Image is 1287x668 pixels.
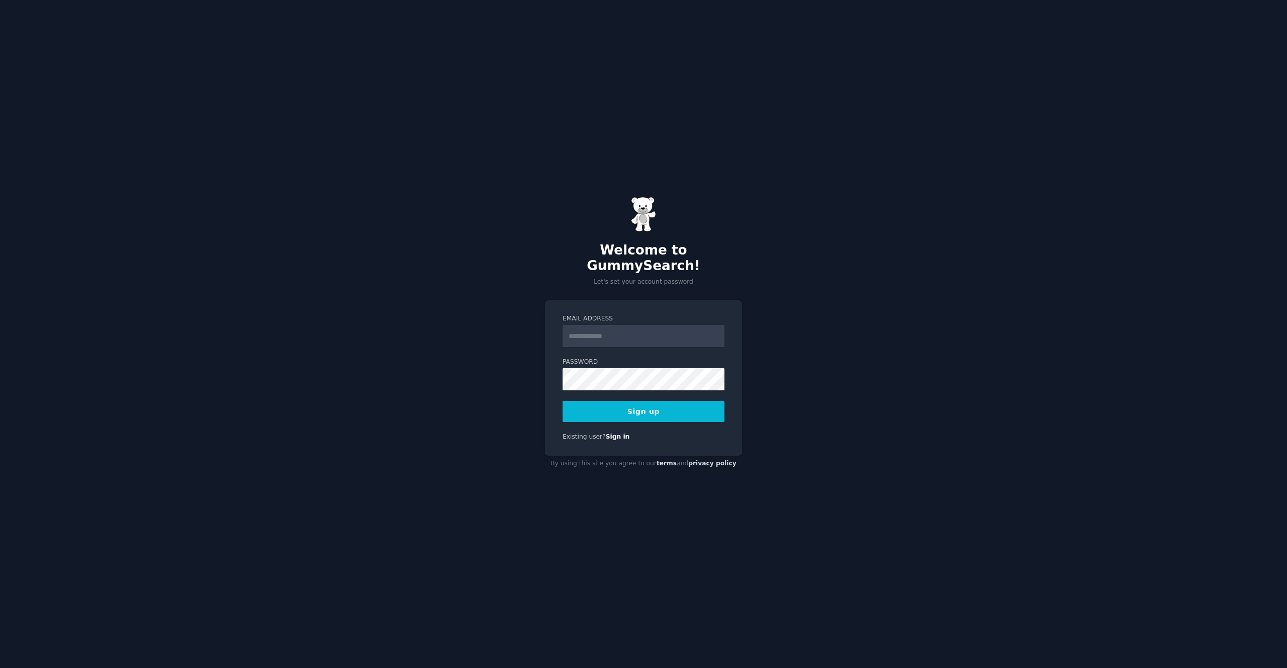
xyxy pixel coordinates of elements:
div: By using this site you agree to our and [545,456,742,472]
img: Gummy Bear [631,197,656,232]
a: privacy policy [688,460,737,467]
p: Let's set your account password [545,278,742,287]
h2: Welcome to GummySearch! [545,242,742,274]
button: Sign up [563,401,724,422]
span: Existing user? [563,433,606,440]
label: Email Address [563,314,724,323]
a: Sign in [606,433,630,440]
label: Password [563,358,724,367]
a: terms [657,460,677,467]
